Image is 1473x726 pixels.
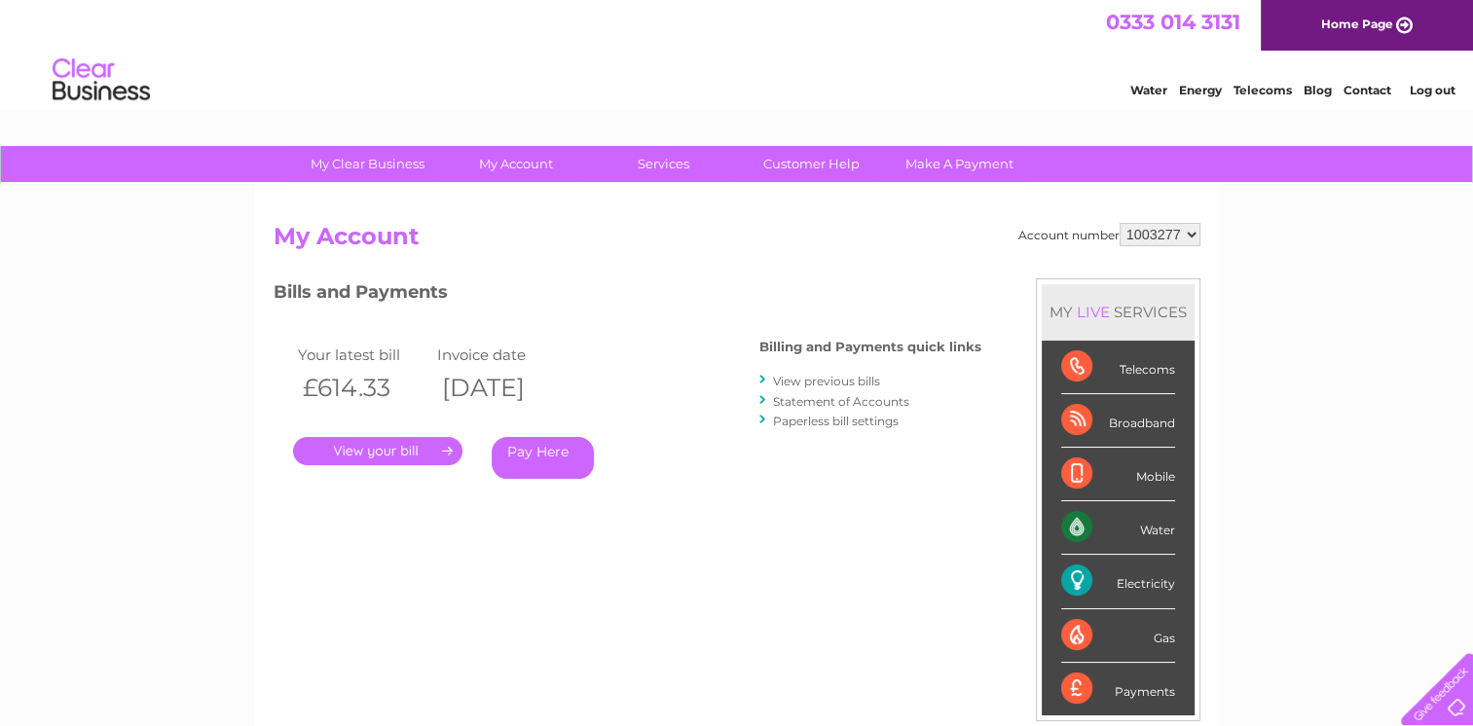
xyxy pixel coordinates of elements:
[435,146,596,182] a: My Account
[52,51,151,110] img: logo.png
[1344,83,1391,97] a: Contact
[277,11,1197,94] div: Clear Business is a trading name of Verastar Limited (registered in [GEOGRAPHIC_DATA] No. 3667643...
[1179,83,1222,97] a: Energy
[773,414,899,428] a: Paperless bill settings
[1061,448,1175,501] div: Mobile
[731,146,892,182] a: Customer Help
[583,146,744,182] a: Services
[1234,83,1292,97] a: Telecoms
[1409,83,1455,97] a: Log out
[759,340,981,354] h4: Billing and Payments quick links
[432,368,572,408] th: [DATE]
[879,146,1040,182] a: Make A Payment
[287,146,448,182] a: My Clear Business
[1061,609,1175,663] div: Gas
[293,437,462,465] a: .
[1061,663,1175,715] div: Payments
[492,437,594,479] a: Pay Here
[1061,394,1175,448] div: Broadband
[773,374,880,388] a: View previous bills
[1106,10,1240,34] a: 0333 014 3131
[1061,555,1175,608] div: Electricity
[293,368,433,408] th: £614.33
[1061,341,1175,394] div: Telecoms
[293,342,433,368] td: Your latest bill
[274,223,1200,260] h2: My Account
[1073,303,1114,321] div: LIVE
[1304,83,1332,97] a: Blog
[1042,284,1195,340] div: MY SERVICES
[773,394,909,409] a: Statement of Accounts
[1130,83,1167,97] a: Water
[1061,501,1175,555] div: Water
[274,278,981,312] h3: Bills and Payments
[1018,223,1200,246] div: Account number
[432,342,572,368] td: Invoice date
